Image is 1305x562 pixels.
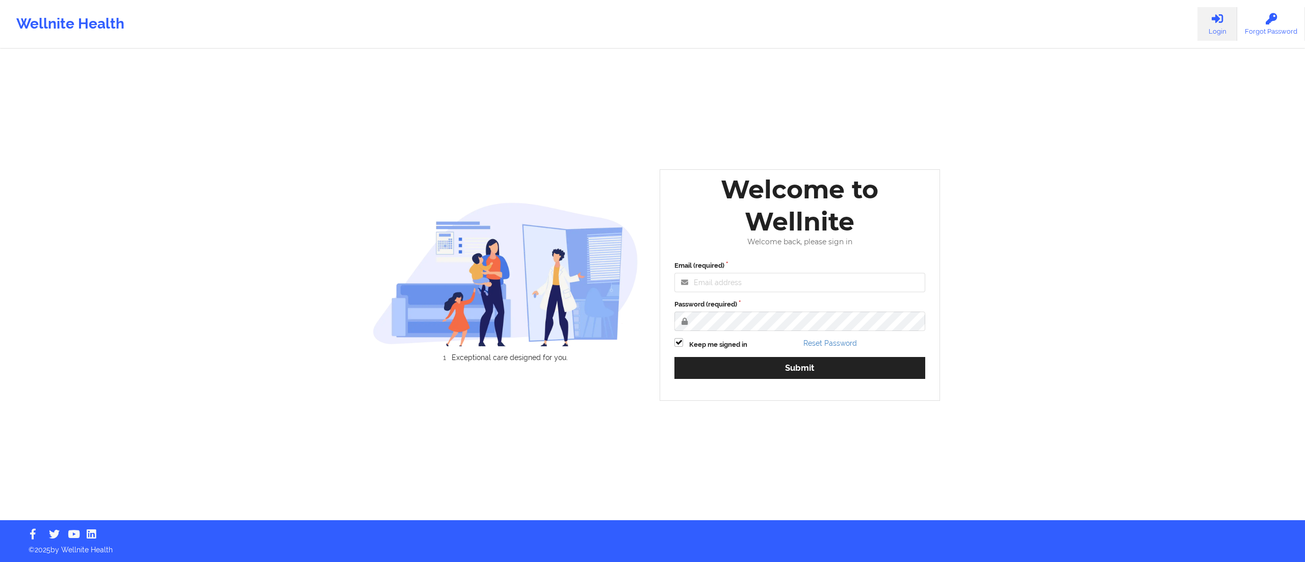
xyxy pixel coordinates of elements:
[689,340,747,350] label: Keep me signed in
[373,202,639,346] img: wellnite-auth-hero_200.c722682e.png
[674,299,925,310] label: Password (required)
[667,173,932,238] div: Welcome to Wellnite
[674,273,925,292] input: Email address
[1237,7,1305,41] a: Forgot Password
[667,238,932,246] div: Welcome back, please sign in
[1197,7,1237,41] a: Login
[674,261,925,271] label: Email (required)
[21,538,1284,555] p: © 2025 by Wellnite Health
[381,353,638,362] li: Exceptional care designed for you.
[803,339,857,347] a: Reset Password
[674,357,925,379] button: Submit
